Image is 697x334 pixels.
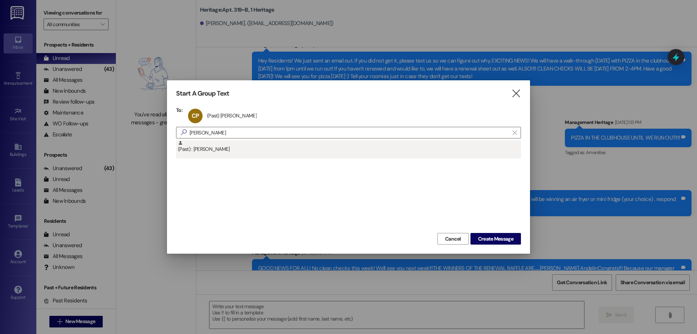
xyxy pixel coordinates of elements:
button: Clear text [509,127,521,138]
i:  [511,90,521,97]
span: CP [192,112,199,120]
i:  [178,129,189,136]
div: (Past) [PERSON_NAME] [207,112,257,119]
div: (Past) : [PERSON_NAME] [176,140,521,158]
div: (Past) : [PERSON_NAME] [178,140,521,153]
input: Search for any contact or apartment [189,128,509,138]
h3: Start A Group Text [176,89,229,98]
span: Cancel [445,235,461,243]
h3: To: [176,107,183,113]
button: Create Message [470,233,521,245]
button: Cancel [437,233,469,245]
i:  [513,130,517,136]
span: Create Message [478,235,513,243]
